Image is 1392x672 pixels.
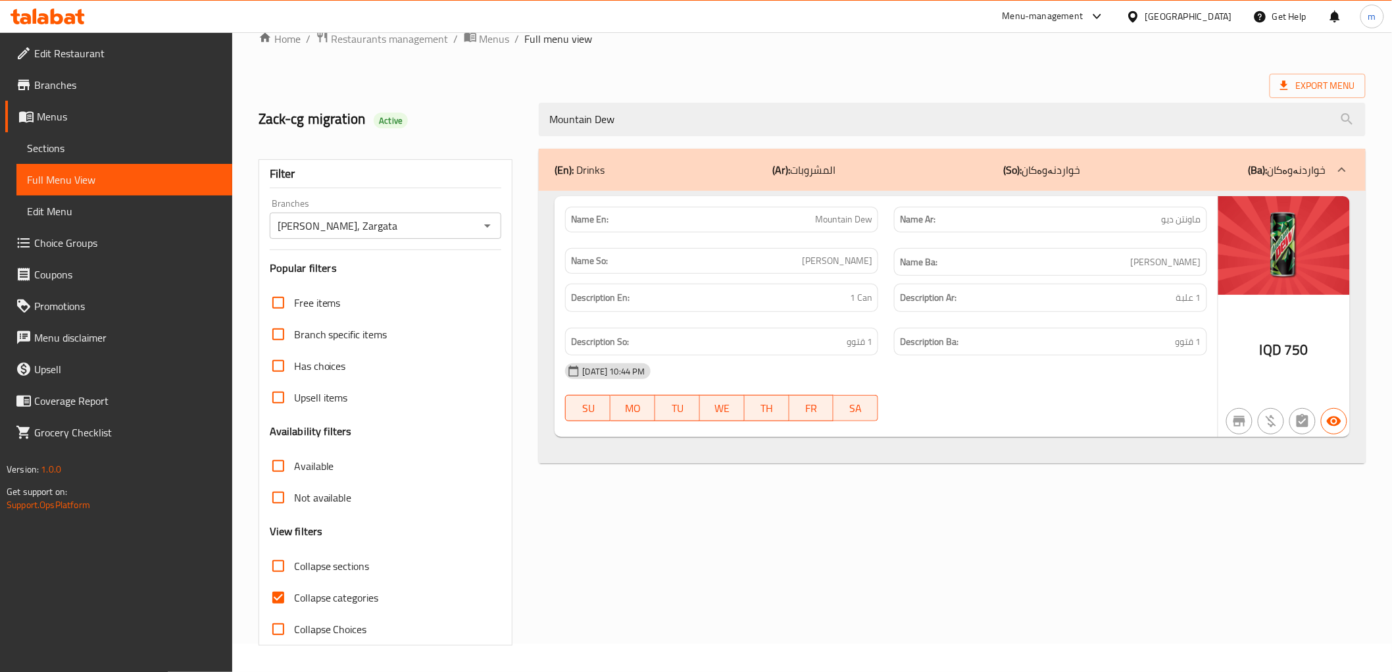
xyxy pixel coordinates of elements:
a: Support.OpsPlatform [7,496,90,513]
span: Branches [34,77,222,93]
button: Not branch specific item [1226,408,1253,434]
span: Free items [294,295,341,311]
span: IQD [1260,337,1281,363]
span: Has choices [294,358,346,374]
span: Menu disclaimer [34,330,222,346]
span: Branch specific items [294,326,387,342]
span: 1.0.0 [41,461,61,478]
span: Full Menu View [27,172,222,188]
p: Drinks [555,162,605,178]
span: 1 قتوو [847,334,872,350]
a: Upsell [5,353,232,385]
strong: Name Ar: [900,213,935,226]
strong: Description So: [571,334,629,350]
span: Sections [27,140,222,156]
span: 1 Can [850,290,872,306]
a: Edit Menu [16,195,232,227]
button: Available [1321,408,1347,434]
a: Sections [16,132,232,164]
li: / [306,31,311,47]
button: TU [655,395,700,421]
span: WE [705,399,739,418]
strong: Name Ba: [900,254,937,271]
span: Get support on: [7,483,67,500]
h3: View filters [270,524,323,539]
span: Coupons [34,267,222,282]
span: Not available [294,490,352,505]
a: Menus [464,30,510,47]
span: [PERSON_NAME] [1131,254,1201,271]
div: Active [374,113,408,128]
button: SA [833,395,878,421]
span: FR [795,399,829,418]
span: Available [294,458,334,474]
div: (En): Drinks(Ar):المشروبات(So):خواردنەوەکان(Ba):خواردنەوەکان [539,149,1365,191]
span: TH [750,399,784,418]
h3: Popular filters [270,261,502,276]
div: Filter [270,160,502,188]
div: [GEOGRAPHIC_DATA] [1145,9,1232,24]
span: Menus [480,31,510,47]
a: Branches [5,69,232,101]
b: (Ba): [1249,160,1268,180]
span: 750 [1284,337,1308,363]
span: Promotions [34,298,222,314]
span: Edit Restaurant [34,45,222,61]
span: Active [374,115,408,127]
span: Restaurants management [332,31,449,47]
span: MO [616,399,650,418]
li: / [454,31,459,47]
button: TH [745,395,789,421]
img: mmw_638953010895905782 [1218,196,1350,295]
a: Coverage Report [5,385,232,417]
nav: breadcrumb [259,30,1366,47]
div: Menu-management [1003,9,1083,24]
a: Home [259,31,301,47]
h3: Availability filters [270,424,352,439]
span: Upsell items [294,390,348,405]
a: Coupons [5,259,232,290]
a: Restaurants management [316,30,449,47]
span: Upsell [34,361,222,377]
h2: Zack-cg migration [259,109,524,129]
span: Menus [37,109,222,124]
button: Not has choices [1289,408,1316,434]
button: FR [789,395,834,421]
a: Edit Restaurant [5,38,232,69]
span: Export Menu [1280,78,1355,94]
strong: Description En: [571,290,630,306]
button: Purchased item [1258,408,1284,434]
a: Menu disclaimer [5,322,232,353]
span: 1 قتوو [1176,334,1201,350]
span: m [1368,9,1376,24]
span: Collapse categories [294,590,379,606]
span: Mountain Dew [815,213,872,226]
p: خواردنەوەکان [1004,162,1081,178]
strong: Name So: [571,254,608,268]
li: / [515,31,520,47]
button: MO [610,395,655,421]
b: (So): [1004,160,1022,180]
span: Edit Menu [27,203,222,219]
strong: Description Ba: [900,334,958,350]
span: Export Menu [1270,74,1366,98]
a: Menus [5,101,232,132]
span: Collapse Choices [294,621,367,637]
span: Coverage Report [34,393,222,409]
a: Grocery Checklist [5,417,232,448]
span: SA [839,399,873,418]
strong: Name En: [571,213,609,226]
span: Collapse sections [294,558,370,574]
p: خواردنەوەکان [1249,162,1326,178]
a: Choice Groups [5,227,232,259]
div: (En): Drinks(Ar):المشروبات(So):خواردنەوەکان(Ba):خواردنەوەکان [539,191,1365,464]
button: SU [565,395,610,421]
b: (Ar): [773,160,791,180]
a: Promotions [5,290,232,322]
span: Full menu view [525,31,593,47]
b: (En): [555,160,574,180]
a: Full Menu View [16,164,232,195]
button: Open [478,217,497,235]
span: ماونتن ديو [1162,213,1201,226]
span: 1 علبة [1176,290,1201,306]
